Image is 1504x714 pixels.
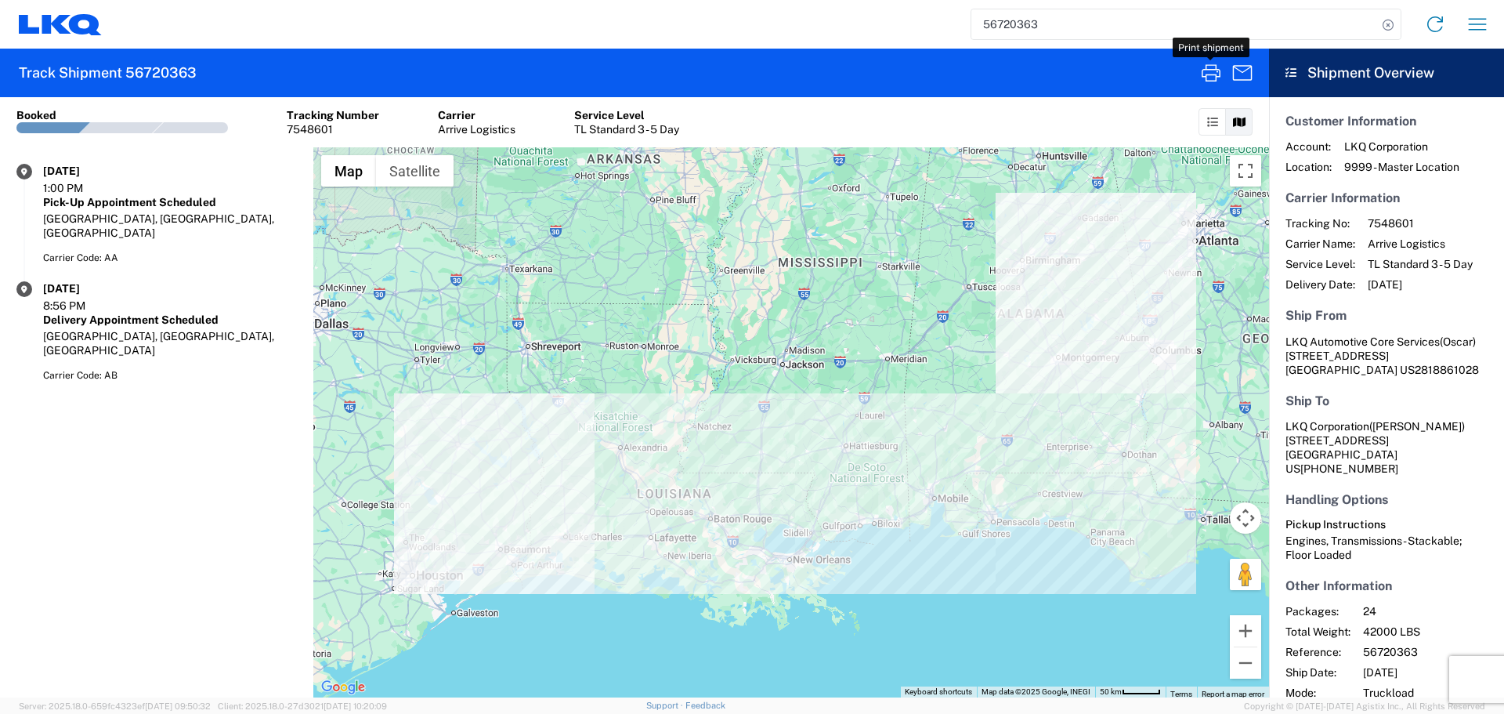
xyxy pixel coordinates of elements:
[324,701,387,711] span: [DATE] 10:20:09
[1285,665,1350,680] span: Ship Date:
[43,251,297,265] div: Carrier Code: AA
[1300,462,1398,475] span: [PHONE_NUMBER]
[971,9,1377,39] input: Shipment, tracking or reference number
[145,701,211,711] span: [DATE] 09:50:32
[1285,350,1389,362] span: [STREET_ADDRESS]
[1363,645,1497,659] span: 56720363
[19,63,197,82] h2: Track Shipment 56720363
[1344,140,1459,154] span: LKQ Corporation
[1363,604,1497,618] span: 24
[43,299,121,313] div: 8:56 PM
[16,108,56,122] div: Booked
[43,181,121,195] div: 1:00 PM
[982,687,1090,696] span: Map data ©2025 Google, INEGI
[1285,308,1488,323] h5: Ship From
[1285,114,1488,129] h5: Customer Information
[1095,687,1166,698] button: Map Scale: 50 km per 46 pixels
[1368,216,1473,230] span: 7548601
[1285,216,1355,230] span: Tracking No:
[1285,335,1488,377] address: [GEOGRAPHIC_DATA] US
[1285,257,1355,271] span: Service Level:
[43,368,297,382] div: Carrier Code: AB
[438,108,515,122] div: Carrier
[1285,420,1465,447] span: LKQ Corporation [STREET_ADDRESS]
[1285,277,1355,292] span: Delivery Date:
[1230,647,1261,679] button: Zoom out
[1230,615,1261,647] button: Zoom in
[1100,687,1122,696] span: 50 km
[1269,49,1504,97] header: Shipment Overview
[19,701,211,711] span: Server: 2025.18.0-659fc4323ef
[646,701,685,710] a: Support
[287,108,379,122] div: Tracking Number
[43,212,297,240] div: [GEOGRAPHIC_DATA], [GEOGRAPHIC_DATA], [GEOGRAPHIC_DATA]
[1170,690,1192,698] a: Terms
[1440,335,1476,348] span: (Oscar)
[1285,686,1350,700] span: Mode:
[317,677,369,698] a: Open this area in Google Maps (opens a new window)
[1368,277,1473,292] span: [DATE]
[1368,257,1473,271] span: TL Standard 3 - 5 Day
[287,122,379,136] div: 7548601
[1285,335,1440,348] span: LKQ Automotive Core Services
[1230,502,1261,534] button: Map camera controls
[43,313,297,327] div: Delivery Appointment Scheduled
[1285,604,1350,618] span: Packages:
[43,329,297,357] div: [GEOGRAPHIC_DATA], [GEOGRAPHIC_DATA], [GEOGRAPHIC_DATA]
[905,687,972,698] button: Keyboard shortcuts
[376,155,454,187] button: Show satellite imagery
[1285,578,1488,593] h5: Other Information
[43,195,297,209] div: Pick-Up Appointment Scheduled
[1244,699,1485,713] span: Copyright © [DATE]-[DATE] Agistix Inc., All Rights Reserved
[1369,420,1465,433] span: ([PERSON_NAME])
[574,108,679,122] div: Service Level
[574,122,679,136] div: TL Standard 3 - 5 Day
[685,701,725,710] a: Feedback
[1285,419,1488,476] address: [GEOGRAPHIC_DATA] US
[438,122,515,136] div: Arrive Logistics
[1285,645,1350,659] span: Reference:
[43,164,121,178] div: [DATE]
[1230,155,1261,187] button: Toggle fullscreen view
[1363,665,1497,680] span: [DATE]
[1285,393,1488,408] h5: Ship To
[1285,625,1350,639] span: Total Weight:
[1368,237,1473,251] span: Arrive Logistics
[1363,625,1497,639] span: 42000 LBS
[1285,190,1488,205] h5: Carrier Information
[1285,518,1488,531] h6: Pickup Instructions
[1363,686,1497,700] span: Truckload
[1285,534,1488,562] div: Engines, Transmissions - Stackable; Floor Loaded
[1415,364,1479,376] span: 2818861028
[1202,690,1264,698] a: Report a map error
[317,677,369,698] img: Google
[1285,492,1488,507] h5: Handling Options
[1344,160,1459,174] span: 9999 - Master Location
[43,281,121,295] div: [DATE]
[321,155,376,187] button: Show street map
[1285,160,1332,174] span: Location:
[1230,559,1261,590] button: Drag Pegman onto the map to open Street View
[218,701,387,711] span: Client: 2025.18.0-27d3021
[1285,140,1332,154] span: Account:
[1285,237,1355,251] span: Carrier Name:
